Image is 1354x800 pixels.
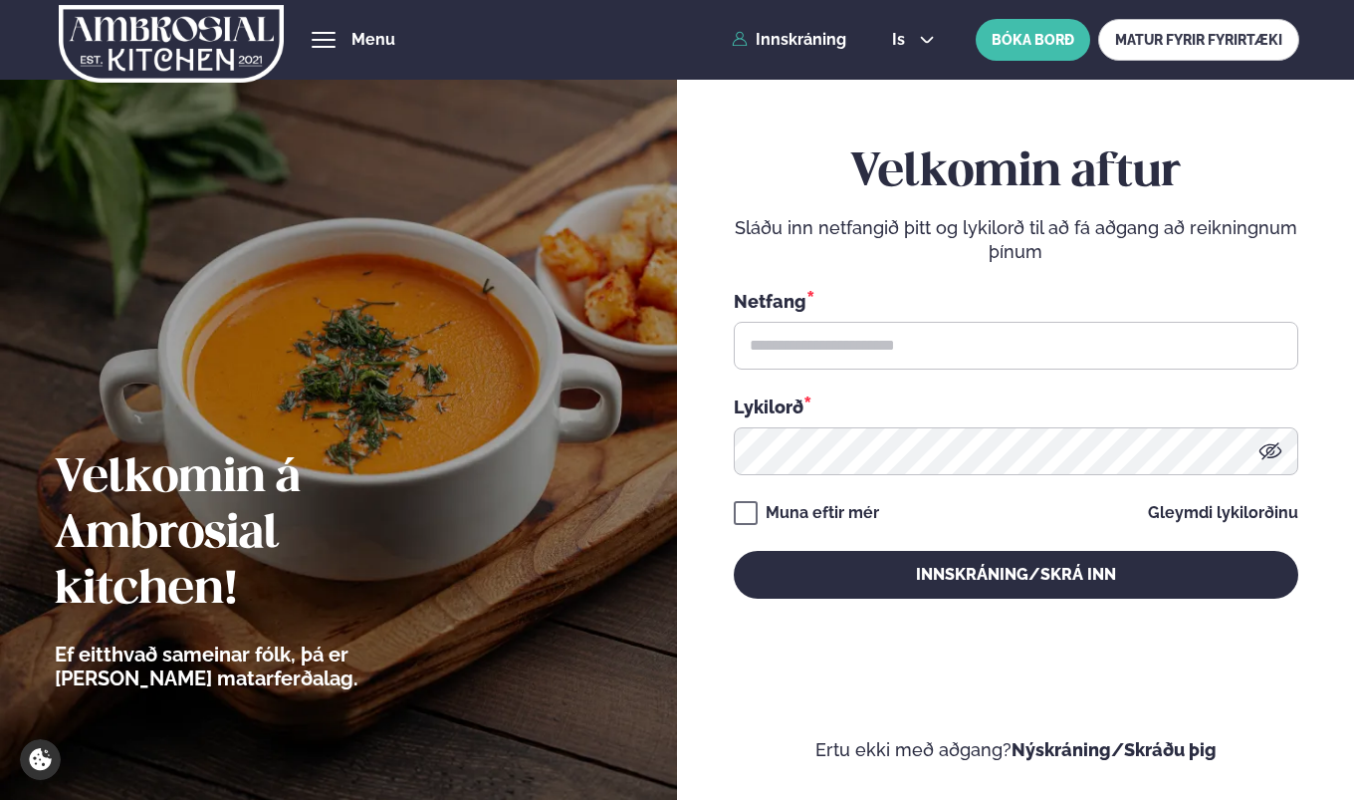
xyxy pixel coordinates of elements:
[734,216,1298,264] p: Sláðu inn netfangið þitt og lykilorð til að fá aðgang að reikningnum þínum
[892,32,911,48] span: is
[20,739,61,780] a: Cookie settings
[734,551,1298,599] button: Innskráning/Skrá inn
[1148,505,1298,521] a: Gleymdi lykilorðinu
[734,145,1298,201] h2: Velkomin aftur
[1012,739,1217,760] a: Nýskráning/Skráðu þig
[876,32,951,48] button: is
[59,3,283,85] img: logo
[732,738,1299,762] p: Ertu ekki með aðgang?
[732,31,846,49] a: Innskráning
[1098,19,1299,61] a: MATUR FYRIR FYRIRTÆKI
[55,451,468,619] h2: Velkomin á Ambrosial kitchen!
[55,643,468,690] p: Ef eitthvað sameinar fólk, þá er [PERSON_NAME] matarferðalag.
[734,394,1298,419] div: Lykilorð
[734,288,1298,314] div: Netfang
[976,19,1090,61] button: BÓKA BORÐ
[312,28,336,52] button: hamburger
